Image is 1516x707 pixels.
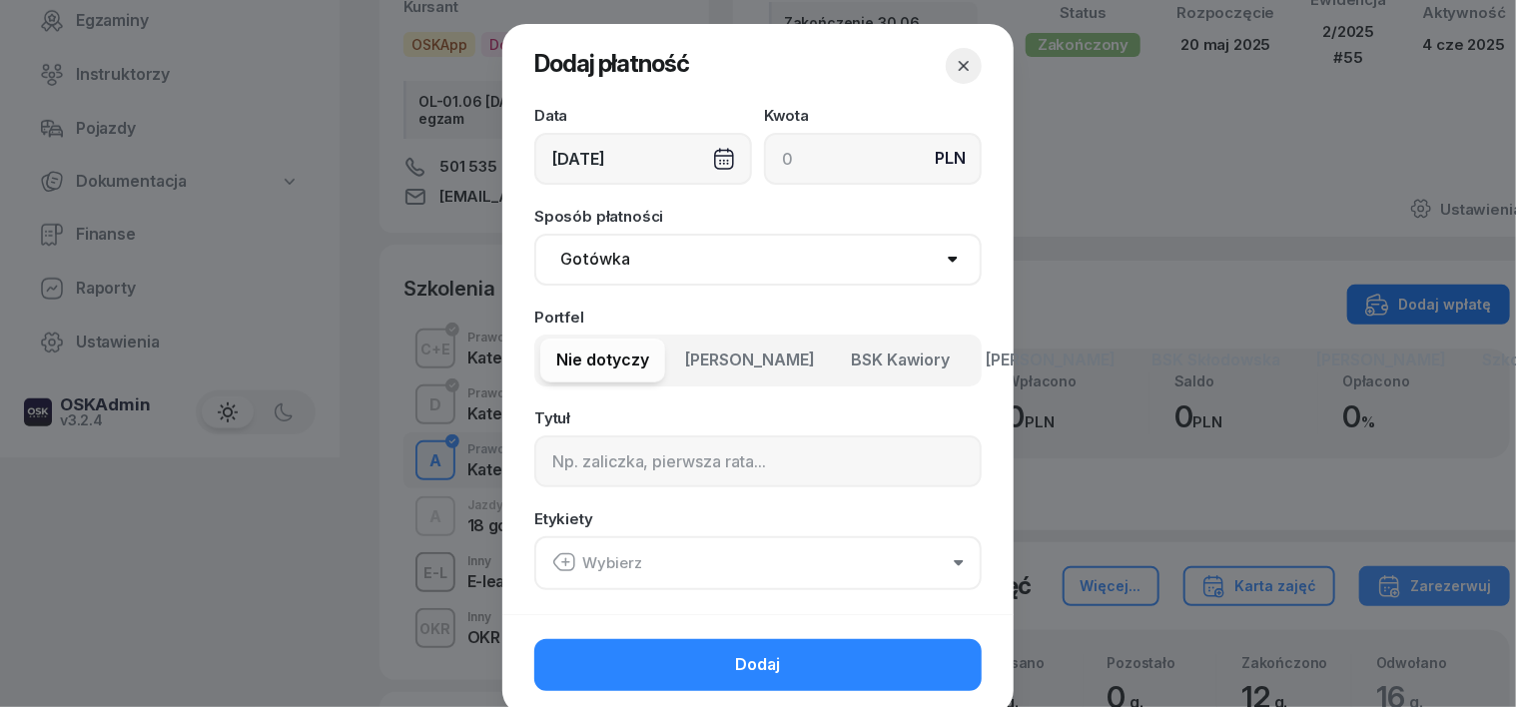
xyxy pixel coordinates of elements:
[534,49,689,78] span: Dodaj płatność
[1151,348,1280,373] span: BSK Skłodowska
[986,348,1116,373] span: [PERSON_NAME]
[556,348,649,373] span: Nie dotyczy
[540,339,665,382] button: Nie dotyczy
[669,339,831,382] button: [PERSON_NAME]
[835,339,966,382] button: BSK Kawiory
[685,348,815,373] span: [PERSON_NAME]
[736,652,781,678] span: Dodaj
[1136,339,1296,382] button: BSK Skłodowska
[764,133,982,185] input: 0
[534,639,982,691] button: Dodaj
[534,435,982,487] input: Np. zaliczka, pierwsza rata...
[552,550,642,576] div: Wybierz
[851,348,950,373] span: BSK Kawiory
[970,339,1132,382] button: [PERSON_NAME]
[534,536,982,590] button: Wybierz
[1316,348,1446,373] span: [PERSON_NAME]
[1300,339,1462,382] button: [PERSON_NAME]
